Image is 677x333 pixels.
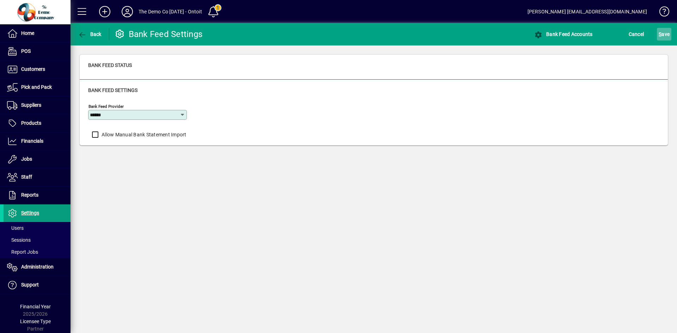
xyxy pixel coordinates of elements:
[527,6,647,17] div: [PERSON_NAME] [EMAIL_ADDRESS][DOMAIN_NAME]
[20,319,51,324] span: Licensee Type
[88,87,138,93] span: Bank Feed Settings
[4,234,71,246] a: Sessions
[627,28,646,41] button: Cancel
[21,174,32,180] span: Staff
[20,304,51,309] span: Financial Year
[21,84,52,90] span: Pick and Pack
[4,97,71,114] a: Suppliers
[534,31,593,37] span: Bank Feed Accounts
[659,31,661,37] span: S
[4,115,71,132] a: Products
[4,258,71,276] a: Administration
[21,66,45,72] span: Customers
[21,120,41,126] span: Products
[4,25,71,42] a: Home
[7,249,38,255] span: Report Jobs
[71,28,109,41] app-page-header-button: Back
[4,79,71,96] a: Pick and Pack
[116,5,139,18] button: Profile
[629,29,644,40] span: Cancel
[76,28,103,41] button: Back
[89,104,124,109] mat-label: Bank Feed Provider
[4,150,71,168] a: Jobs
[532,28,594,41] button: Bank Feed Accounts
[4,186,71,204] a: Reports
[21,138,43,144] span: Financials
[4,246,71,258] a: Report Jobs
[657,28,671,41] button: Save
[7,225,24,231] span: Users
[21,282,39,288] span: Support
[21,48,31,54] span: POS
[93,5,116,18] button: Add
[21,210,39,216] span: Settings
[659,29,670,40] span: ave
[21,30,34,36] span: Home
[4,276,71,294] a: Support
[654,1,668,24] a: Knowledge Base
[4,168,71,186] a: Staff
[100,131,187,138] label: Allow Manual Bank Statement Import
[4,222,71,234] a: Users
[21,156,32,162] span: Jobs
[4,132,71,150] a: Financials
[21,264,54,270] span: Administration
[115,29,203,40] div: Bank Feed Settings
[21,102,41,108] span: Suppliers
[4,61,71,78] a: Customers
[88,62,132,68] span: Bank Feed Status
[4,43,71,60] a: POS
[21,192,38,198] span: Reports
[7,237,31,243] span: Sessions
[78,31,102,37] span: Back
[139,6,202,17] div: The Demo Co [DATE] - Ontoit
